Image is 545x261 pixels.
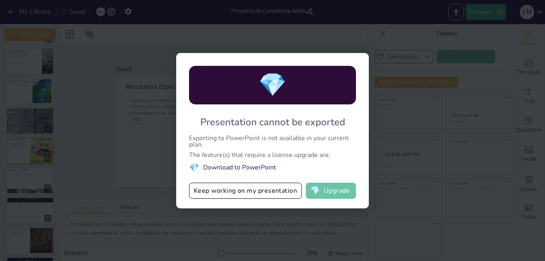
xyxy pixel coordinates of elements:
span: diamond [310,187,320,195]
span: diamond [189,162,199,173]
button: Keep working on my presentation [189,183,302,199]
div: Exporting to PowerPoint is not available in your current plan. [189,135,356,148]
li: Download to PowerPoint [189,162,356,173]
div: The feature(s) that require a license upgrade are: [189,152,356,158]
span: diamond [258,69,287,100]
div: Presentation cannot be exported [200,116,345,128]
button: diamondUpgrade [306,183,356,199]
